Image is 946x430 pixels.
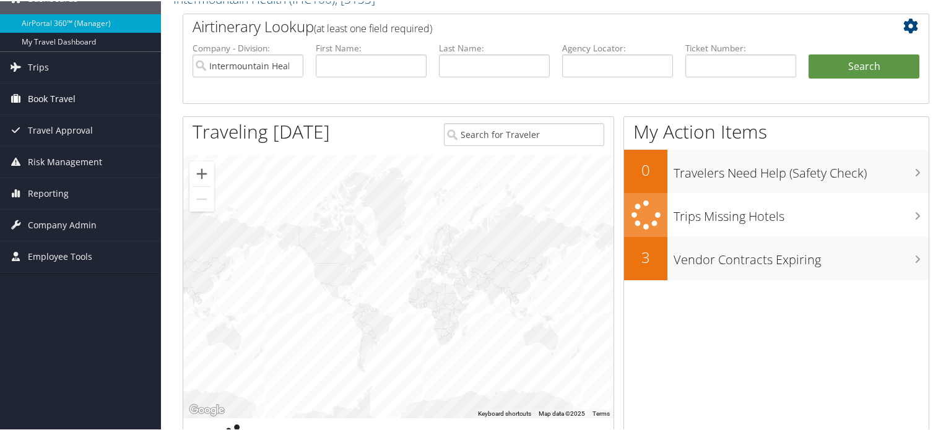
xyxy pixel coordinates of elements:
label: Company - Division: [193,41,303,53]
h2: 0 [624,158,667,179]
span: Book Travel [28,82,76,113]
a: Terms (opens in new tab) [592,409,610,416]
label: Last Name: [439,41,550,53]
button: Keyboard shortcuts [478,408,531,417]
span: (at least one field required) [314,20,432,34]
button: Search [809,53,919,78]
span: Travel Approval [28,114,93,145]
span: Map data ©2025 [539,409,585,416]
span: Reporting [28,177,69,208]
span: Employee Tools [28,240,92,271]
a: 3Vendor Contracts Expiring [624,236,929,279]
a: Open this area in Google Maps (opens a new window) [186,401,227,417]
button: Zoom in [189,160,214,185]
img: Google [186,401,227,417]
span: Risk Management [28,145,102,176]
span: Trips [28,51,49,82]
h1: Traveling [DATE] [193,118,330,144]
button: Zoom out [189,186,214,210]
span: Company Admin [28,209,97,239]
h2: 3 [624,246,667,267]
h3: Trips Missing Hotels [674,200,929,224]
h1: My Action Items [624,118,929,144]
label: Agency Locator: [562,41,673,53]
h2: Airtinerary Lookup [193,15,857,36]
h3: Vendor Contracts Expiring [674,244,929,267]
a: Trips Missing Hotels [624,192,929,236]
a: 0Travelers Need Help (Safety Check) [624,148,929,192]
input: Search for Traveler [444,122,605,145]
label: First Name: [316,41,427,53]
label: Ticket Number: [685,41,796,53]
h3: Travelers Need Help (Safety Check) [674,157,929,181]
